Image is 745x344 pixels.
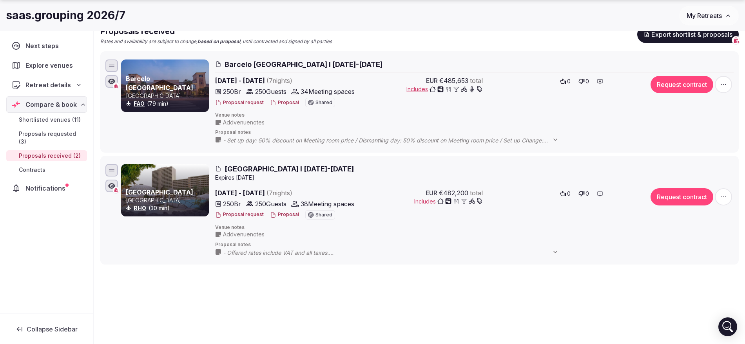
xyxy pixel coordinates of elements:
a: Next steps [6,38,87,54]
div: Open Intercom Messenger [718,317,737,336]
span: Proposal notes [215,129,734,136]
span: EUR [426,188,437,198]
button: 0 [558,76,573,87]
span: 250 Guests [255,87,286,96]
a: Contracts [6,164,87,175]
span: 250 Br [223,87,241,96]
div: (79 min) [126,100,207,108]
span: €482,200 [439,188,468,198]
span: 250 Br [223,199,241,209]
span: Retreat details [25,80,71,90]
p: Rates and availability are subject to change, , until contracted and signed by all parties [100,38,332,45]
button: Proposal [270,99,299,106]
span: Shared [315,213,332,217]
span: Proposals received (2) [19,152,81,160]
button: Request contract [651,76,713,93]
h2: Proposals received [100,26,332,37]
span: 38 Meeting spaces [301,199,354,209]
button: Request contract [651,188,713,205]
a: Barcelo [GEOGRAPHIC_DATA] [126,75,193,91]
span: 250 Guests [255,199,286,209]
a: Shortlisted venues (11) [6,114,87,125]
a: FAO [134,100,145,107]
span: €485,653 [439,76,468,85]
span: 0 [567,77,571,85]
span: Barcelo [GEOGRAPHIC_DATA] I [DATE]-[DATE] [225,59,382,69]
button: 0 [576,188,591,199]
span: 0 [567,190,571,198]
span: Add venue notes [223,119,265,126]
span: Collapse Sidebar [27,325,78,333]
strong: based on proposal [198,38,240,44]
span: Proposal notes [215,241,734,248]
span: Venue notes [215,224,734,231]
span: [DATE] - [DATE] [215,76,355,85]
a: Notifications [6,180,87,196]
span: EUR [426,76,438,85]
span: Explore venues [25,61,76,70]
button: 0 [558,188,573,199]
button: Proposal [270,211,299,218]
a: Proposals requested (3) [6,128,87,147]
button: Collapse Sidebar [6,321,87,338]
span: Shortlisted venues (11) [19,116,81,124]
span: [GEOGRAPHIC_DATA] I [DATE]-[DATE] [225,164,354,174]
span: 34 Meeting spaces [301,87,355,96]
button: Proposal request [215,99,264,106]
button: Export shortlist & proposals [637,26,739,43]
span: 0 [585,77,589,85]
button: FAO [134,100,145,108]
span: Next steps [25,41,62,50]
a: [GEOGRAPHIC_DATA] [126,188,193,196]
div: Expire s [DATE] [215,174,734,182]
p: [GEOGRAPHIC_DATA] [126,92,207,100]
span: Contracts [19,166,45,174]
a: Explore venues [6,57,87,74]
button: Includes [406,85,483,93]
span: total [470,188,483,198]
a: Proposals received (2) [6,150,87,161]
span: Venue notes [215,112,734,119]
span: Compare & book [25,100,77,109]
span: [DATE] - [DATE] [215,188,354,198]
span: Proposals requested (3) [19,130,84,146]
span: - Set up day: 50% discount on Meeting room price / Dismantling day: 50% discount on Meeting room ... [223,137,566,144]
span: - Offered rates include VAT and all taxes. - Meeting and breakout rooms: During set up and disman... [223,249,566,257]
span: My Retreats [687,12,722,20]
span: Notifications [25,184,69,193]
span: total [470,76,483,85]
span: 0 [585,190,589,198]
a: RHO [134,205,146,211]
span: Add venue notes [223,231,265,238]
span: ( 7 night s ) [266,77,292,85]
span: Shared [315,100,332,105]
h1: saas.grouping 2026/7 [6,8,125,23]
button: My Retreats [679,6,739,25]
span: ( 7 night s ) [266,189,292,197]
button: Includes [414,198,483,205]
p: [GEOGRAPHIC_DATA] [126,196,207,204]
button: RHO [134,204,146,212]
button: Proposal request [215,211,264,218]
div: (30 min) [126,204,207,212]
button: 0 [576,76,591,87]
